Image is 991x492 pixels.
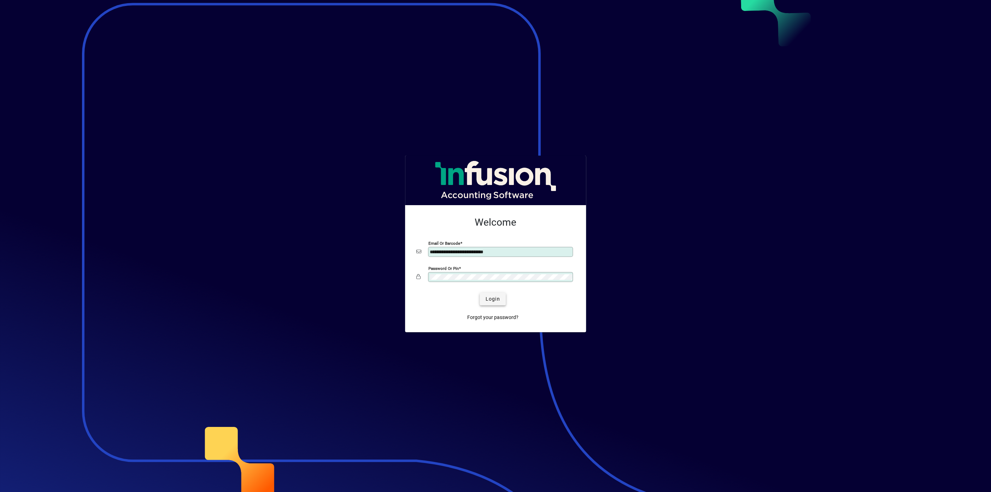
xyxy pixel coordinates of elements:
[428,241,460,246] mat-label: Email or Barcode
[428,266,459,271] mat-label: Password or Pin
[485,295,500,303] span: Login
[464,311,521,324] a: Forgot your password?
[467,314,518,321] span: Forgot your password?
[416,216,575,228] h2: Welcome
[480,293,505,305] button: Login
